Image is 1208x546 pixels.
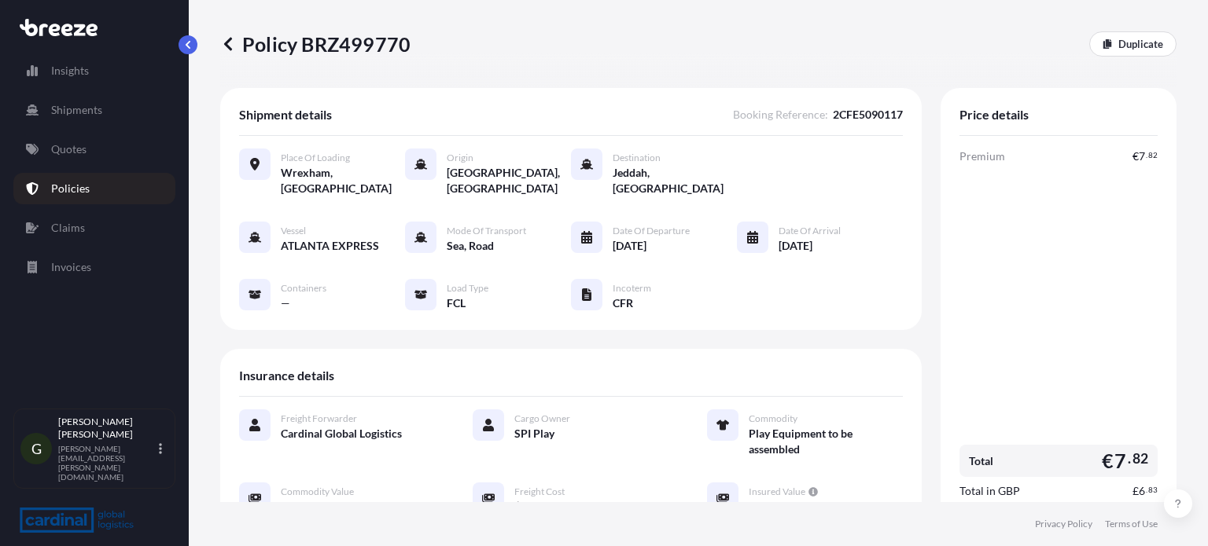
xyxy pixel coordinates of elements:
[833,107,903,123] span: 2CFE5090117
[13,94,175,126] a: Shipments
[239,368,334,383] span: Insurance details
[1139,486,1145,497] span: 6
[51,141,87,157] p: Quotes
[761,501,764,512] span: ,
[733,107,828,123] span: Booking Reference :
[749,501,755,512] span: €
[13,55,175,86] a: Insights
[959,483,1020,499] span: Total in GBP
[779,225,841,237] span: Date of Arrival
[1132,486,1139,497] span: £
[613,238,646,254] span: [DATE]
[1146,152,1147,158] span: .
[447,282,488,295] span: Load Type
[58,416,156,441] p: [PERSON_NAME] [PERSON_NAME]
[1132,454,1148,464] span: 82
[51,220,85,236] p: Claims
[51,63,89,79] p: Insights
[1146,487,1147,493] span: .
[749,486,805,498] span: Insured Value
[514,412,570,425] span: Cargo Owner
[447,238,494,254] span: Sea, Road
[613,282,651,295] span: Incoterm
[755,501,761,512] span: 3
[239,107,332,123] span: Shipment details
[13,173,175,204] a: Policies
[613,225,690,237] span: Date of Departure
[959,107,1029,123] span: Price details
[13,134,175,165] a: Quotes
[529,501,548,512] span: 880
[514,426,554,442] span: SPI Play
[281,152,350,164] span: Place of Loading
[281,501,287,512] span: €
[514,501,521,512] span: $
[1132,151,1139,162] span: €
[1118,36,1163,52] p: Duplicate
[281,238,379,254] span: ATLANTA EXPRESS
[51,181,90,196] p: Policies
[521,501,527,512] span: 1
[58,444,156,482] p: [PERSON_NAME][EMAIL_ADDRESS][PERSON_NAME][DOMAIN_NAME]
[281,225,306,237] span: Vessel
[1102,451,1114,471] span: €
[613,152,661,164] span: Destination
[31,441,42,456] span: G
[749,412,797,425] span: Commodity
[959,148,1005,164] span: Premium
[447,295,466,311] span: FCL
[1128,454,1131,464] span: .
[281,282,326,295] span: Containers
[1148,487,1158,493] span: 83
[764,501,783,512] span: 909
[1035,518,1092,530] a: Privacy Policy
[1148,152,1158,158] span: 82
[1089,31,1177,57] a: Duplicate
[969,453,993,469] span: Total
[13,251,175,283] a: Invoices
[1105,518,1158,530] a: Terms of Use
[293,501,296,512] span: ,
[1139,151,1145,162] span: 7
[20,508,134,533] img: organization-logo
[447,165,571,196] span: [GEOGRAPHIC_DATA], [GEOGRAPHIC_DATA]
[220,31,411,57] p: Policy BRZ499770
[281,295,290,311] span: —
[281,412,357,425] span: Freight Forwarder
[527,501,529,512] span: ,
[749,426,903,457] span: Play Equipment to be assembled
[1114,451,1126,471] span: 7
[281,486,354,498] span: Commodity Value
[779,238,812,254] span: [DATE]
[514,486,565,498] span: Freight Cost
[51,102,102,118] p: Shipments
[447,225,526,237] span: Mode of Transport
[13,212,175,244] a: Claims
[613,165,737,196] span: Jeddah, [GEOGRAPHIC_DATA]
[281,426,402,442] span: Cardinal Global Logistics
[287,501,293,512] span: 1
[447,152,473,164] span: Origin
[613,295,633,311] span: CFR
[281,165,405,196] span: Wrexham, [GEOGRAPHIC_DATA]
[296,501,315,512] span: 949
[51,259,91,275] p: Invoices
